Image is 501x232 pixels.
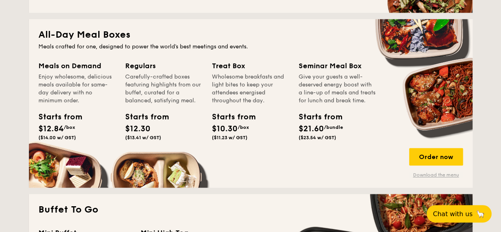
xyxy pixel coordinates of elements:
div: Order now [409,148,463,165]
span: /bundle [324,125,343,130]
h2: All-Day Meal Boxes [38,29,463,41]
span: 🦙 [476,209,485,219]
div: Carefully-crafted boxes featuring highlights from our buffet, curated for a balanced, satisfying ... [125,73,202,105]
span: Chat with us [433,210,472,218]
div: Starts from [38,111,74,123]
span: $10.30 [212,124,238,134]
span: ($23.54 w/ GST) [299,135,336,140]
span: ($11.23 w/ GST) [212,135,248,140]
span: $12.30 [125,124,150,134]
span: $12.84 [38,124,64,134]
span: $21.60 [299,124,324,134]
span: /box [64,125,75,130]
span: /box [238,125,249,130]
div: Meals on Demand [38,60,116,71]
div: Regulars [125,60,202,71]
div: Enjoy wholesome, delicious meals available for same-day delivery with no minimum order. [38,73,116,105]
div: Starts from [125,111,161,123]
a: Download the menu [409,172,463,178]
h2: Buffet To Go [38,203,463,216]
div: Starts from [212,111,248,123]
button: Chat with us🦙 [427,205,491,222]
span: ($13.41 w/ GST) [125,135,161,140]
div: Starts from [299,111,334,123]
div: Give your guests a well-deserved energy boost with a line-up of meals and treats for lunch and br... [299,73,376,105]
div: Seminar Meal Box [299,60,376,71]
div: Wholesome breakfasts and light bites to keep your attendees energised throughout the day. [212,73,289,105]
div: Treat Box [212,60,289,71]
div: Meals crafted for one, designed to power the world's best meetings and events. [38,43,463,51]
span: ($14.00 w/ GST) [38,135,76,140]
